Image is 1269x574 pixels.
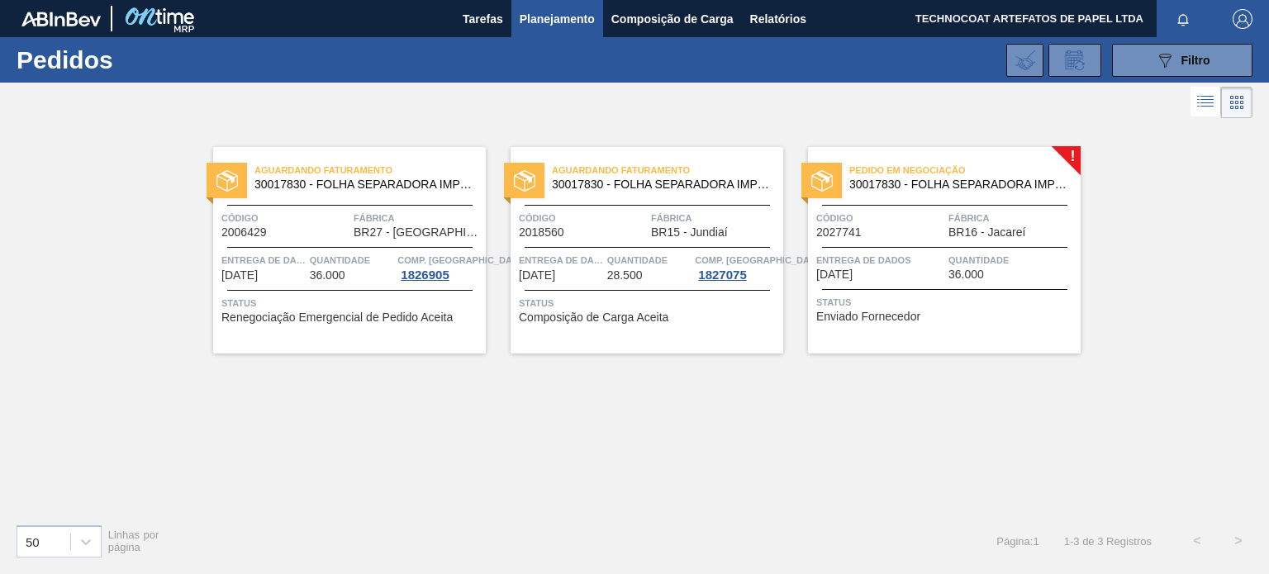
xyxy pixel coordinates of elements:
font: 36.000 [310,268,345,282]
font: Código [221,213,259,223]
font: 3 [1073,535,1079,548]
a: Comp. [GEOGRAPHIC_DATA]1826905 [397,252,482,282]
span: Fábrica [651,210,779,226]
font: Tarefas [463,12,503,26]
font: Status [221,298,256,308]
img: status [216,170,238,192]
font: Registros [1106,535,1152,548]
span: 25/09/2025 [221,269,258,282]
font: [DATE] [221,268,258,282]
span: Status [221,295,482,311]
font: Entrega de dados [816,255,911,265]
font: Página [996,535,1029,548]
font: Fábrica [948,213,990,223]
font: TECHNOCOAT ARTEFATOS DE PAPEL LTDA [915,12,1143,25]
font: Linhas por página [108,529,159,553]
span: Aguardando Faturamento [552,162,783,178]
font: Aguardando Faturamento [254,165,392,175]
font: Fábrica [651,213,692,223]
font: [DATE] [816,268,853,281]
span: Aguardando Faturamento [254,162,486,178]
font: 1827075 [698,268,746,282]
span: 30017830 - FOLHA SEPARADORA IMPERMEÁVEL [849,178,1067,191]
font: 2018560 [519,225,564,239]
font: Status [519,298,554,308]
span: 07/10/2025 [519,269,555,282]
button: > [1218,520,1259,562]
font: Status [816,297,851,307]
div: Visão em Cards [1221,87,1252,118]
span: Código [221,210,349,226]
font: Composição de Carga Aceita [519,311,668,324]
font: : [1030,535,1034,548]
font: 1 [1033,535,1038,548]
div: Importar Negociações dos Pedidos [1006,44,1043,77]
font: Quantidade [948,255,1009,265]
button: < [1176,520,1218,562]
a: statusAguardando Faturamento30017830 - FOLHA SEPARADORA IMPERMEÁVELCódigo2018560FábricaBR15 - Jun... [486,147,783,353]
span: 30017830 - FOLHA SEPARADORA IMPERMEÁVEL [254,178,473,191]
span: Código [816,210,944,226]
font: 36.000 [948,268,984,281]
font: Planejamento [520,12,595,26]
span: Status [816,294,1077,311]
span: Pedido em Negociação [849,162,1081,178]
font: Aguardando Faturamento [552,165,690,175]
span: Fábrica [354,210,482,226]
div: Visão em Lista [1191,87,1221,118]
font: Entrega de dados [519,255,614,265]
button: Filtro [1112,44,1252,77]
span: 2006429 [221,226,267,239]
font: Comp. [GEOGRAPHIC_DATA] [397,255,525,265]
span: Quantidade [310,252,394,268]
font: Entrega de dados [221,255,316,265]
font: 2027741 [816,225,862,239]
span: Entrega de dados [221,252,306,268]
img: Sair [1233,9,1252,29]
font: Quantidade [607,255,668,265]
font: 50 [26,534,40,548]
font: Fábrica [354,213,395,223]
a: Comp. [GEOGRAPHIC_DATA]1827075 [695,252,779,282]
font: BR27 - [GEOGRAPHIC_DATA] [354,225,513,239]
font: Relatórios [750,12,806,26]
font: < [1193,534,1200,548]
span: BR27 - Nova Minas [354,226,482,239]
font: > [1234,534,1242,548]
font: Código [519,213,556,223]
img: status [514,170,535,192]
a: statusAguardando Faturamento30017830 - FOLHA SEPARADORA IMPERMEÁVELCódigo2006429FábricaBR27 - [GE... [188,147,486,353]
a: !statusPedido em Negociação30017830 - FOLHA SEPARADORA IMPERMEÁVELCódigo2027741FábricaBR16 - Jaca... [783,147,1081,353]
span: 36.000 [310,269,345,282]
span: BR16 - Jacareí [948,226,1025,239]
span: 2018560 [519,226,564,239]
span: 28.500 [607,269,643,282]
font: 30017830 - FOLHA SEPARADORA IMPERMEÁVEL [552,178,820,191]
font: Enviado Fornecedor [816,310,920,323]
font: Quantidade [310,255,370,265]
font: 2006429 [221,225,267,239]
font: 1826905 [401,268,449,282]
font: 3 [1097,535,1103,548]
span: Quantidade [607,252,692,268]
font: - [1070,535,1073,548]
span: Fábrica [948,210,1077,226]
span: Quantidade [948,252,1077,268]
div: Solicitação de Revisão de Pedidos [1048,44,1101,77]
font: 30017830 - FOLHA SEPARADORA IMPERMEÁVEL [254,178,523,191]
span: Entrega de dados [816,252,944,268]
font: Código [816,213,853,223]
font: 30017830 - FOLHA SEPARADORA IMPERMEÁVEL [849,178,1118,191]
font: Renegociação Emergencial de Pedido Aceita [221,311,453,324]
span: Comp. Carga [397,252,525,268]
font: Filtro [1181,54,1210,67]
font: Composição de Carga [611,12,734,26]
span: Entrega de dados [519,252,603,268]
font: 1 [1064,535,1070,548]
span: 27/10/2025 [816,268,853,281]
font: [DATE] [519,268,555,282]
span: Enviado Fornecedor [816,311,920,323]
span: Status [519,295,779,311]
